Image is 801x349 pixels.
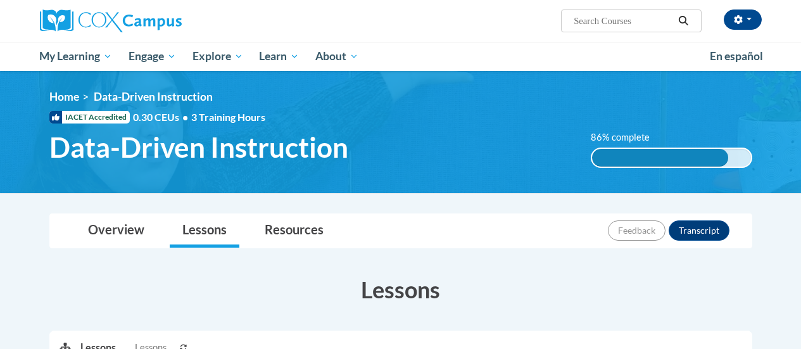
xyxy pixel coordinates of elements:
img: Cox Campus [40,10,182,32]
span: Learn [259,49,299,64]
a: Overview [75,214,157,248]
div: 86% complete [592,149,729,167]
a: Resources [252,214,336,248]
a: About [307,42,367,71]
span: About [315,49,358,64]
a: Learn [251,42,307,71]
button: Transcript [669,220,729,241]
span: 0.30 CEUs [133,110,191,124]
button: Feedback [608,220,665,241]
span: IACET Accredited [49,111,130,124]
span: Data-Driven Instruction [94,90,213,103]
div: Main menu [30,42,771,71]
a: My Learning [32,42,121,71]
input: Search Courses [572,13,674,29]
a: Home [49,90,79,103]
span: Engage [129,49,176,64]
button: Search [674,13,693,29]
a: Explore [184,42,251,71]
button: Account Settings [724,10,762,30]
a: Engage [120,42,184,71]
a: En español [702,43,771,70]
span: My Learning [39,49,112,64]
span: En español [710,49,763,63]
span: Data-Driven Instruction [49,130,348,164]
label: 86% complete [591,130,664,144]
span: Explore [192,49,243,64]
span: 3 Training Hours [191,111,265,123]
a: Cox Campus [40,10,268,32]
span: • [182,111,188,123]
a: Lessons [170,214,239,248]
h3: Lessons [49,274,752,305]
